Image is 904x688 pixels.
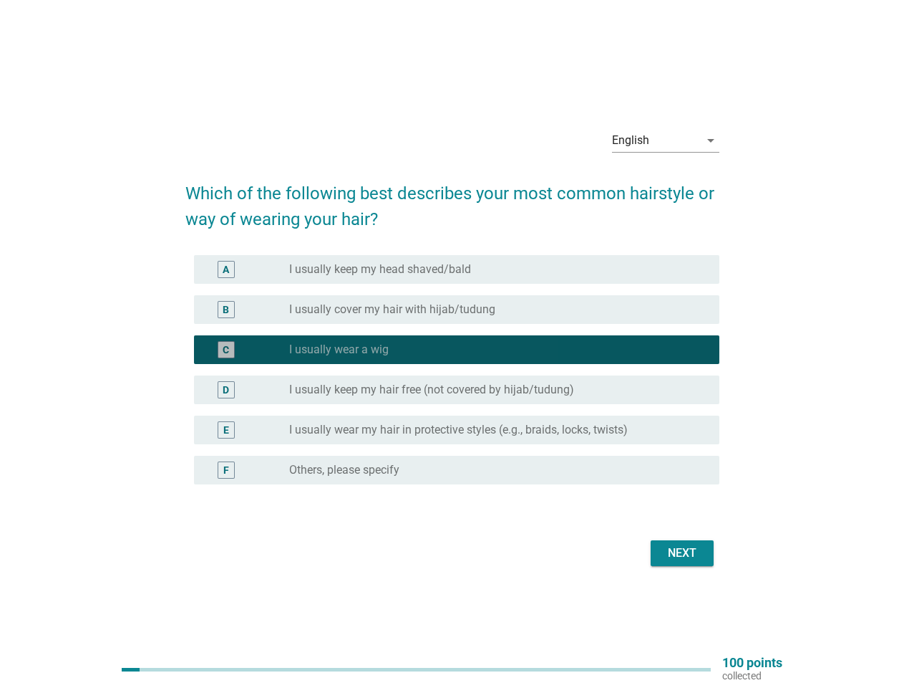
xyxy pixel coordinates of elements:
[223,383,229,398] div: D
[289,343,389,357] label: I usually wear a wig
[722,669,782,682] p: collected
[289,383,574,397] label: I usually keep my hair free (not covered by hijab/tudung)
[223,463,229,478] div: F
[662,545,702,562] div: Next
[612,134,649,147] div: English
[289,262,471,277] label: I usually keep my head shaved/bald
[223,302,229,317] div: B
[185,166,719,232] h2: Which of the following best describes your most common hairstyle or way of wearing your hair?
[289,302,495,317] label: I usually cover my hair with hijab/tudung
[223,343,229,358] div: C
[289,423,628,437] label: I usually wear my hair in protective styles (e.g., braids, locks, twists)
[223,423,229,438] div: E
[223,262,229,277] div: A
[722,656,782,669] p: 100 points
[651,540,714,566] button: Next
[702,132,719,149] i: arrow_drop_down
[289,463,399,477] label: Others, please specify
